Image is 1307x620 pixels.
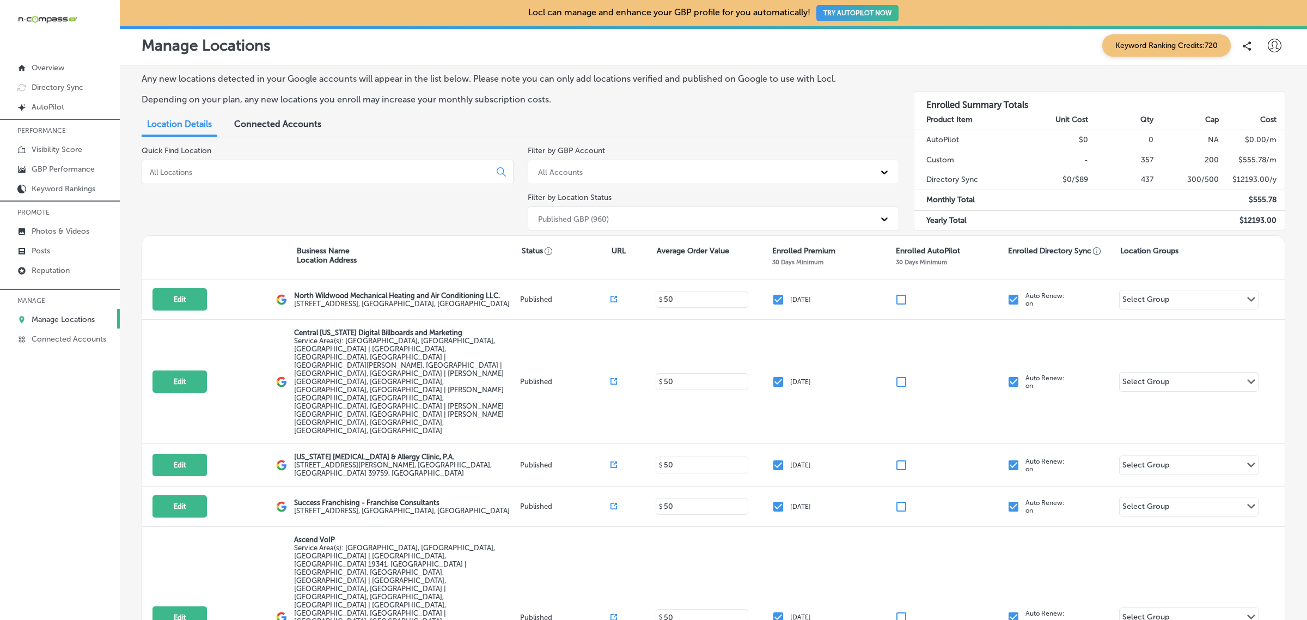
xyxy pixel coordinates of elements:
p: $ [659,503,663,510]
td: $ 0.00 /m [1219,130,1285,150]
p: $ [659,296,663,303]
p: Ascend VoIP [294,536,517,544]
p: Status [522,246,612,256]
img: logo [276,460,287,471]
p: Published [520,461,610,469]
label: Filter by Location Status [528,193,612,202]
span: Location Details [147,119,212,129]
p: Central [US_STATE] Digital Billboards and Marketing [294,329,517,337]
td: 0 [1089,130,1154,150]
p: [DATE] [790,296,811,303]
p: $ [659,378,663,386]
div: Select Group [1122,502,1169,514]
p: Published [520,502,610,510]
td: NA [1154,130,1219,150]
img: 660ab0bf-5cc7-4cb8-ba1c-48b5ae0f18e60NCTV_CLogo_TV_Black_-500x88.png [17,14,77,25]
img: logo [276,294,287,305]
td: Monthly Total [914,190,1023,210]
td: $ 555.78 [1219,190,1285,210]
label: [STREET_ADDRESS] , [GEOGRAPHIC_DATA], [GEOGRAPHIC_DATA] [294,300,510,308]
button: TRY AUTOPILOT NOW [816,5,899,21]
td: $0 [1023,130,1089,150]
div: Select Group [1122,377,1169,390]
td: $ 555.78 /m [1219,150,1285,170]
p: Overview [32,63,64,72]
p: [DATE] [790,461,811,469]
img: logo [276,501,287,512]
td: $ 12193.00 [1219,210,1285,230]
td: Directory Sync [914,170,1023,190]
div: Published GBP (960) [538,214,609,223]
p: Auto Renew: on [1025,499,1065,514]
input: All Locations [149,167,488,177]
p: [DATE] [790,378,811,386]
td: - [1023,150,1089,170]
p: Enrolled Premium [772,246,835,256]
p: Any new locations detected in your Google accounts will appear in the list below. Please note you... [142,74,885,84]
p: Business Name Location Address [297,246,357,265]
p: Published [520,295,610,303]
p: Auto Renew: on [1025,374,1065,390]
p: Manage Locations [32,315,95,324]
p: Auto Renew: on [1025,292,1065,307]
img: logo [276,376,287,387]
td: Custom [914,150,1023,170]
span: Connected Accounts [234,119,321,129]
p: $ [659,461,663,469]
p: [DATE] [790,503,811,510]
div: Select Group [1122,295,1169,307]
p: North Wildwood Mechanical Heating and Air Conditioning LLC. [294,291,510,300]
p: 30 Days Minimum [896,258,947,266]
p: Location Groups [1120,246,1178,256]
p: Published [520,378,610,386]
td: 437 [1089,170,1154,190]
span: Orlando, FL, USA | Kissimmee, FL, USA | Meadow Woods, FL 32824, USA | Hunters Creek, FL 32837, US... [294,337,504,435]
button: Edit [152,370,207,393]
p: Enrolled Directory Sync [1008,246,1101,256]
p: Visibility Score [32,145,82,154]
button: Edit [152,288,207,311]
p: URL [612,246,626,256]
p: GBP Performance [32,165,95,174]
p: Keyword Rankings [32,184,95,193]
th: Unit Cost [1023,110,1089,130]
p: Photos & Videos [32,227,89,236]
td: 300/500 [1154,170,1219,190]
th: Cap [1154,110,1219,130]
p: Success Franchising - Franchise Consultants [294,499,510,507]
button: Edit [152,454,207,476]
th: Cost [1219,110,1285,130]
span: Keyword Ranking Credits: 720 [1102,34,1231,57]
strong: Product Item [926,115,973,124]
h3: Enrolled Summary Totals [914,92,1285,110]
p: Posts [32,246,50,256]
p: Average Order Value [657,246,729,256]
p: 30 Days Minimum [772,258,823,266]
p: Connected Accounts [32,335,106,344]
div: All Accounts [538,167,583,177]
p: Directory Sync [32,83,83,92]
p: Manage Locations [142,37,271,54]
td: Yearly Total [914,210,1023,230]
td: 357 [1089,150,1154,170]
p: [US_STATE] [MEDICAL_DATA] & Allergy Clinic, P.A. [294,453,517,461]
div: Select Group [1122,460,1169,473]
p: Enrolled AutoPilot [896,246,960,256]
td: AutoPilot [914,130,1023,150]
button: Edit [152,495,207,518]
p: Depending on your plan, any new locations you enroll may increase your monthly subscription costs. [142,94,885,105]
td: 200 [1154,150,1219,170]
label: Filter by GBP Account [528,146,605,155]
th: Qty [1089,110,1154,130]
label: [STREET_ADDRESS] , [GEOGRAPHIC_DATA], [GEOGRAPHIC_DATA] [294,507,510,515]
td: $ 12193.00 /y [1219,170,1285,190]
label: Quick Find Location [142,146,211,155]
p: Reputation [32,266,70,275]
p: AutoPilot [32,102,64,112]
label: [STREET_ADDRESS][PERSON_NAME] , [GEOGRAPHIC_DATA], [GEOGRAPHIC_DATA] 39759, [GEOGRAPHIC_DATA] [294,461,517,477]
p: Auto Renew: on [1025,458,1065,473]
td: $0/$89 [1023,170,1089,190]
